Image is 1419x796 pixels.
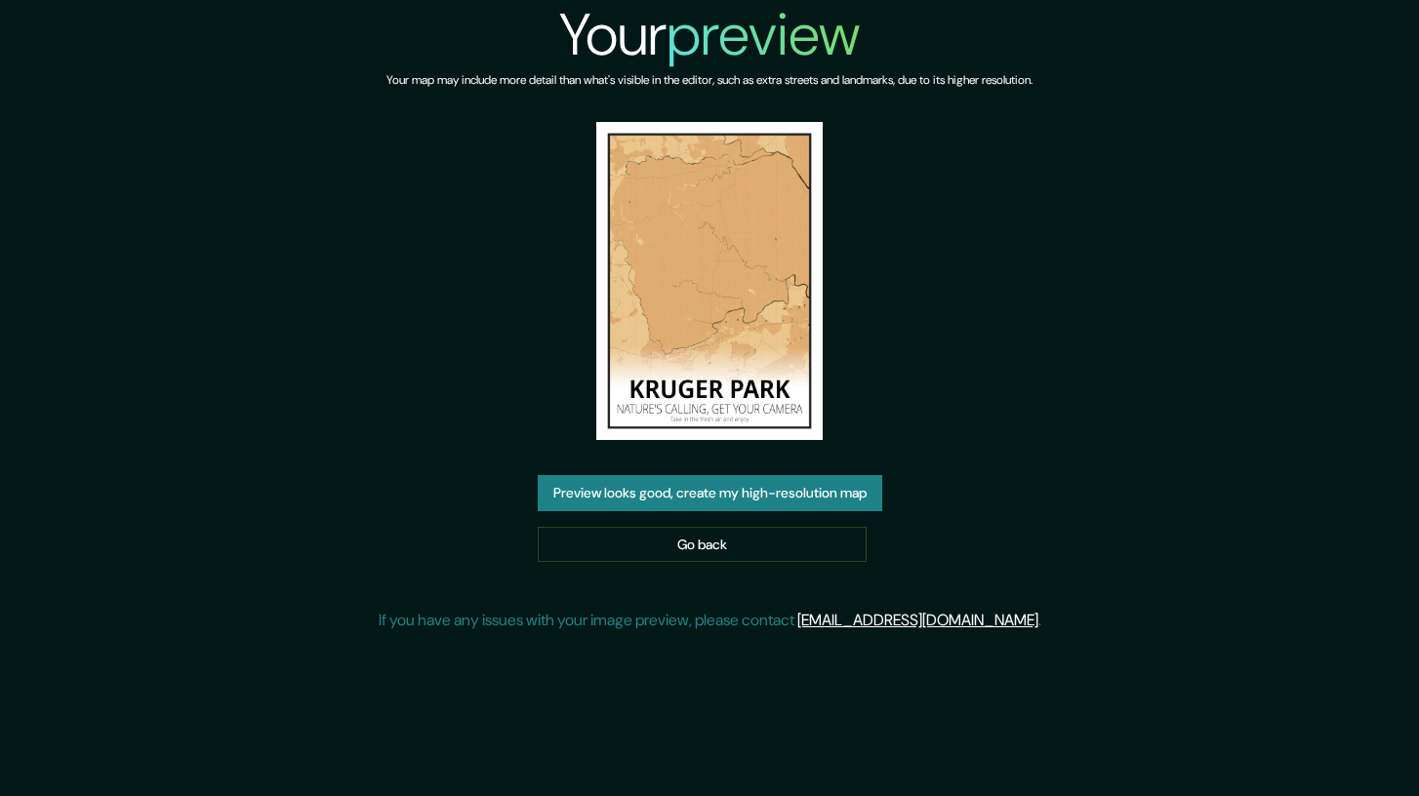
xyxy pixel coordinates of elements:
a: Go back [538,527,867,563]
iframe: Help widget launcher [1245,720,1398,775]
button: Preview looks good, create my high-resolution map [538,475,882,511]
p: If you have any issues with your image preview, please contact . [379,609,1041,632]
img: created-map-preview [596,122,822,440]
a: [EMAIL_ADDRESS][DOMAIN_NAME] [797,610,1038,630]
h6: Your map may include more detail than what's visible in the editor, such as extra streets and lan... [386,70,1033,91]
